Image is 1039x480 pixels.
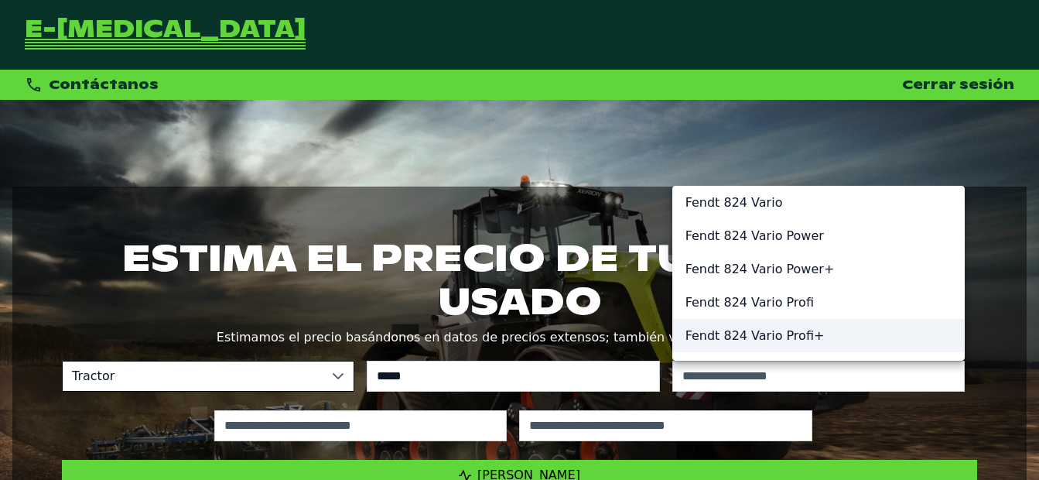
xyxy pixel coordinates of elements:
[673,180,964,392] ul: Option List
[673,186,964,219] li: Fendt 824 Vario
[49,77,159,93] span: Contáctanos
[63,362,323,391] span: Tractor
[25,19,306,51] a: Volver a la página principal
[673,286,964,319] li: Fendt 824 Vario Profi
[673,319,964,352] li: Fendt 824 Vario Profi+
[902,77,1014,93] a: Cerrar sesión
[673,219,964,252] li: Fendt 824 Vario Power
[25,76,159,94] div: Contáctanos
[62,327,977,348] p: Estimamos el precio basándonos en datos de precios extensos; también vendemos y entregamos
[62,236,977,323] h1: Estima el precio de tu tractor usado
[673,252,964,286] li: Fendt 824 Vario Power+
[673,352,964,386] li: Fendt Favorit 824 A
